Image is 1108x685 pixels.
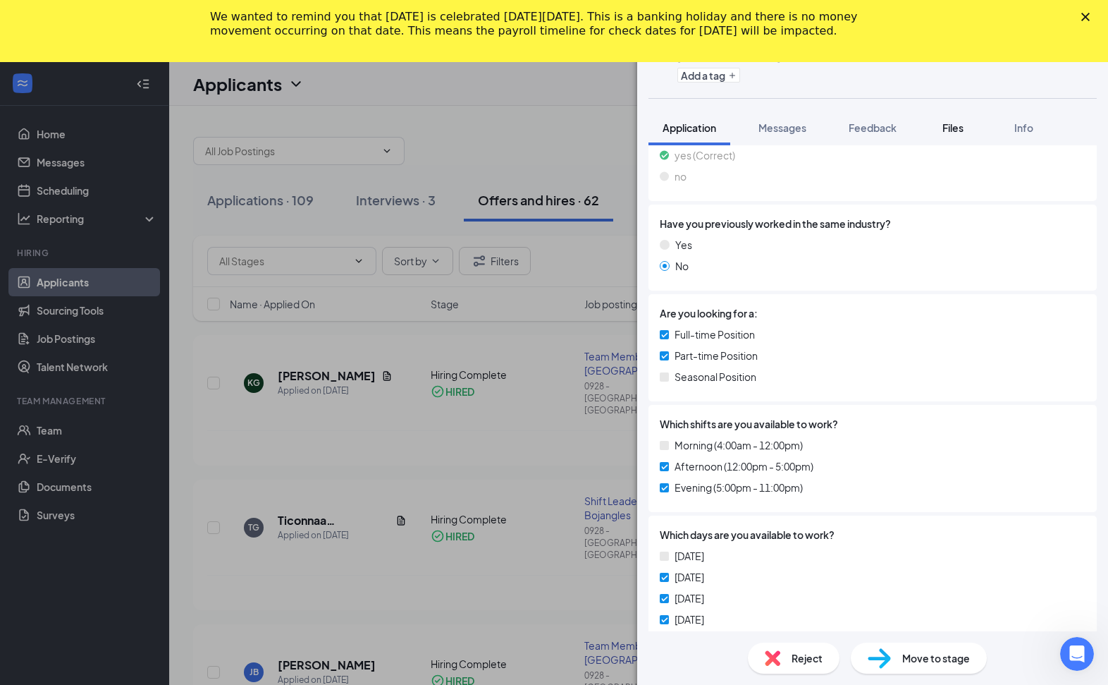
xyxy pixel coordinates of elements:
span: [DATE] [675,590,704,606]
iframe: Intercom live chat [1060,637,1094,671]
span: Feedback [849,121,897,134]
span: Part-time Position [675,348,758,363]
span: yes (Correct) [675,147,735,163]
div: We wanted to remind you that [DATE] is celebrated [DATE][DATE]. This is a banking holiday and the... [210,10,875,38]
span: Morning (4:00am - 12:00pm) [675,437,803,453]
span: Which shifts are you available to work? [660,416,838,432]
span: Which days are you available to work? [660,527,835,542]
span: [DATE] [675,548,704,564]
span: Are you looking for a: [660,305,758,321]
span: Files [942,121,964,134]
svg: Plus [728,71,737,80]
button: PlusAdd a tag [677,68,740,83]
span: Application [663,121,716,134]
span: Seasonal Position [675,369,756,384]
span: Move to stage [902,650,970,666]
div: Close [1081,13,1095,21]
span: Yes [675,237,692,253]
span: Messages [758,121,806,134]
span: No [675,258,689,274]
span: [DATE] [675,612,704,627]
span: Have you previously worked in the same industry? [660,216,891,231]
span: Reject [792,650,823,666]
span: no [675,169,687,184]
span: Info [1014,121,1033,134]
span: Afternoon (12:00pm - 5:00pm) [675,459,813,474]
span: Evening (5:00pm - 11:00pm) [675,480,803,495]
span: Full-time Position [675,327,755,342]
span: [DATE] [675,569,704,585]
